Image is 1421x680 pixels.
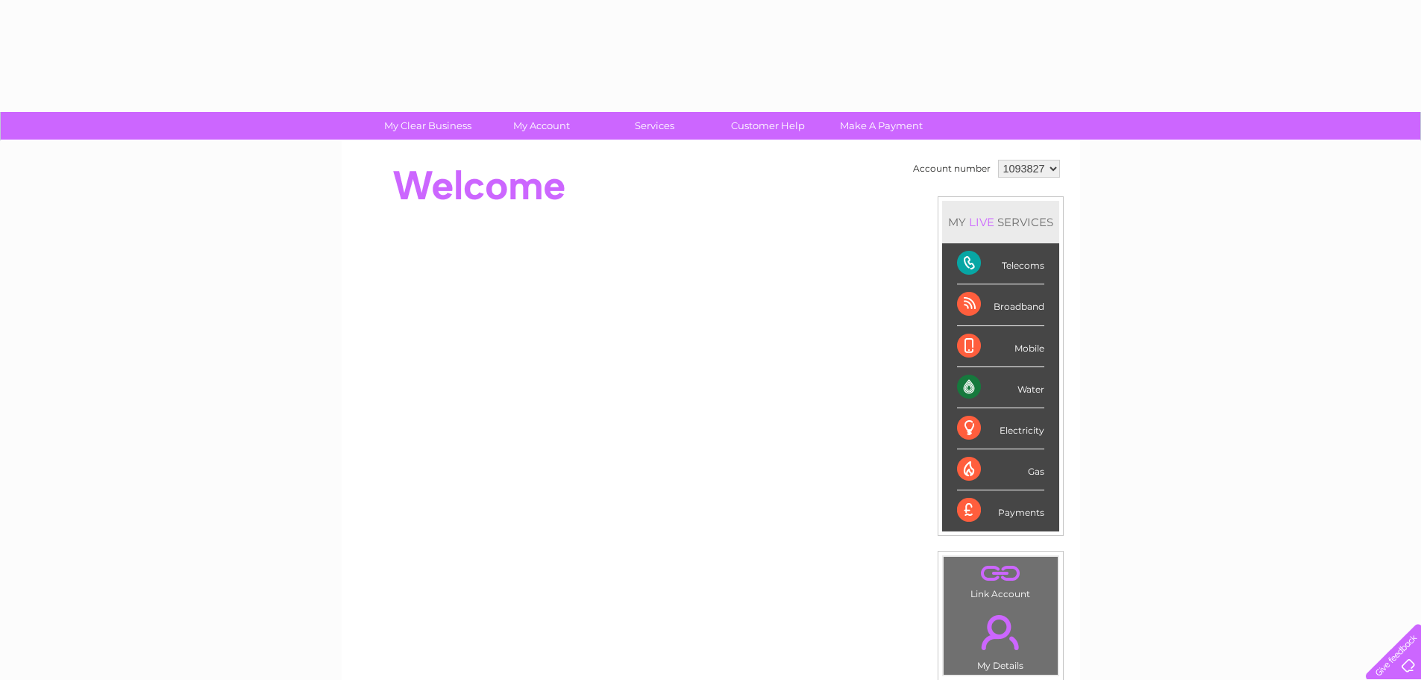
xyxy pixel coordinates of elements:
[957,326,1044,367] div: Mobile
[957,490,1044,531] div: Payments
[909,156,994,181] td: Account number
[966,215,997,229] div: LIVE
[706,112,829,140] a: Customer Help
[957,243,1044,284] div: Telecoms
[366,112,489,140] a: My Clear Business
[957,449,1044,490] div: Gas
[957,408,1044,449] div: Electricity
[947,606,1054,658] a: .
[943,602,1058,676] td: My Details
[947,561,1054,587] a: .
[593,112,716,140] a: Services
[957,367,1044,408] div: Water
[957,284,1044,325] div: Broadband
[480,112,603,140] a: My Account
[942,201,1059,243] div: MY SERVICES
[820,112,943,140] a: Make A Payment
[943,556,1058,603] td: Link Account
